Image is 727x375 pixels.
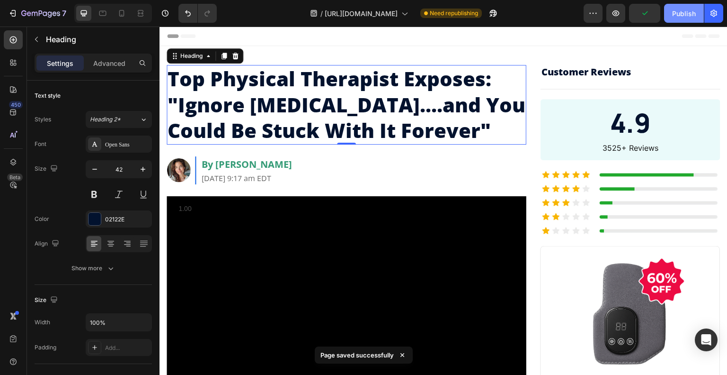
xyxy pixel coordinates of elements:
[672,9,696,18] div: Publish
[664,4,704,23] button: Publish
[35,140,46,148] div: Font
[71,264,115,273] div: Show more
[381,78,561,115] h2: 4.9
[35,115,51,124] div: Styles
[35,260,152,277] button: Show more
[46,34,148,45] p: Heading
[381,38,561,53] h2: Customer Reviews
[695,329,718,351] div: Open Intercom Messenger
[320,350,394,360] p: Page saved successfully
[35,238,61,250] div: Align
[35,91,61,100] div: Text style
[35,163,60,175] div: Size
[381,143,561,210] img: Screenshot_-_2025-09-23T133313.419_1.png
[93,58,125,68] p: Advanced
[35,343,56,352] div: Padding
[35,318,50,327] div: Width
[35,294,60,307] div: Size
[35,215,49,223] div: Color
[4,4,71,23] button: 7
[417,231,526,341] img: 6825cd0b1c85c9ab9e2f6720_60_off.png
[47,58,73,68] p: Settings
[160,27,727,375] iframe: Design area
[86,111,152,128] button: Heading 2*
[105,344,150,352] div: Add...
[90,115,121,124] span: Heading 2*
[86,314,151,331] input: Auto
[7,170,367,373] video: Video
[62,8,66,19] p: 7
[7,174,23,181] div: Beta
[382,116,560,127] p: 3525+ Reviews
[320,9,323,18] span: /
[9,101,23,109] div: 450
[430,9,478,18] span: Need republishing
[325,9,398,18] span: [URL][DOMAIN_NAME]
[393,348,549,363] h2: 60% OFF while supplies last!
[105,215,150,224] div: 02122E
[105,140,150,149] div: Open Sans
[178,4,217,23] div: Undo/Redo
